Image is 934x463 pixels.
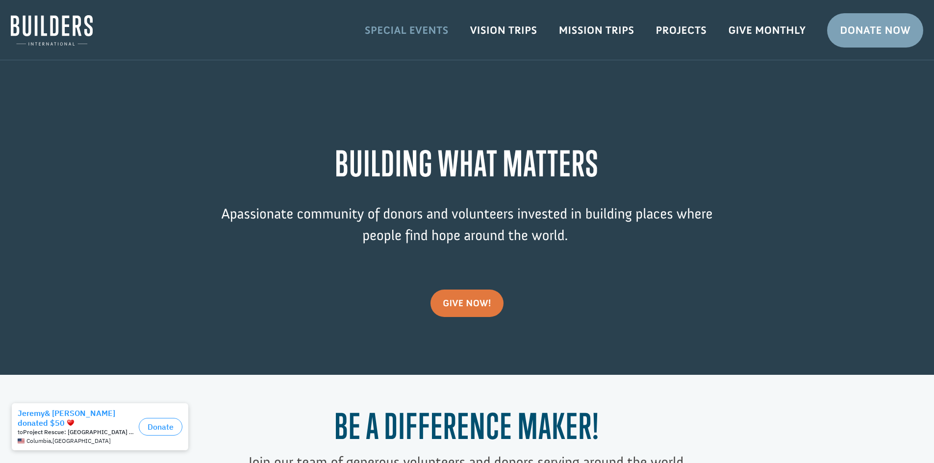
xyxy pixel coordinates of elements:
strong: Project Rescue: [GEOGRAPHIC_DATA] Safe House [23,30,160,37]
div: Jeremy& [PERSON_NAME] donated $50 [18,10,135,29]
a: Give Monthly [717,16,816,45]
img: Builders International [11,15,93,46]
a: give now! [430,290,504,317]
a: Projects [645,16,718,45]
p: passionate community of donors and volunteers invested in building places where people find hope ... [202,203,732,261]
a: Special Events [354,16,459,45]
img: emoji heart [67,21,75,28]
a: Vision Trips [459,16,548,45]
span: Columbia , [GEOGRAPHIC_DATA] [26,39,111,46]
img: US.png [18,39,25,46]
h1: BUILDING WHAT MATTERS [202,143,732,189]
span: A [221,205,229,222]
div: to [18,30,135,37]
a: Mission Trips [548,16,645,45]
button: Donate [139,20,182,37]
h1: Be a Difference Maker! [202,406,732,451]
a: Donate Now [827,13,923,48]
